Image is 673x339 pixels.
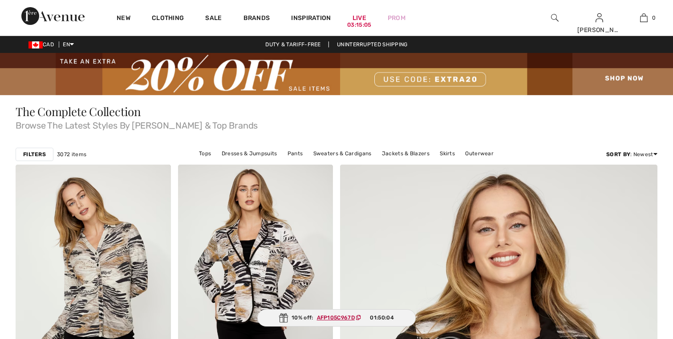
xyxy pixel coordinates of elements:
a: Tops [195,148,215,159]
img: Gift.svg [279,313,288,323]
a: Sign In [596,13,603,22]
span: Inspiration [291,14,331,24]
a: Live03:15:05 [353,13,366,23]
a: Prom [388,13,405,23]
a: Sale [205,14,222,24]
a: Pants [283,148,308,159]
img: 1ère Avenue [21,7,85,25]
div: [PERSON_NAME] [577,25,621,35]
img: My Bag [640,12,648,23]
span: 0 [652,14,656,22]
a: New [117,14,130,24]
img: search the website [551,12,559,23]
a: Dresses & Jumpsuits [217,148,282,159]
span: 01:50:04 [370,314,393,322]
div: : Newest [606,150,657,158]
img: My Info [596,12,603,23]
a: Sweaters & Cardigans [309,148,376,159]
span: The Complete Collection [16,104,141,119]
span: EN [63,41,74,48]
span: CAD [28,41,57,48]
strong: Filters [23,150,46,158]
div: 10% off: [257,309,416,327]
a: Outerwear [461,148,498,159]
strong: Sort By [606,151,630,157]
img: Canadian Dollar [28,41,43,48]
a: Jackets & Blazers [377,148,434,159]
a: Skirts [435,148,459,159]
span: Browse The Latest Styles By [PERSON_NAME] & Top Brands [16,117,657,130]
a: 0 [622,12,665,23]
div: 03:15:05 [347,21,371,29]
span: 3072 items [57,150,86,158]
a: Brands [243,14,270,24]
ins: AFP105C967D [317,315,355,321]
a: Clothing [152,14,184,24]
